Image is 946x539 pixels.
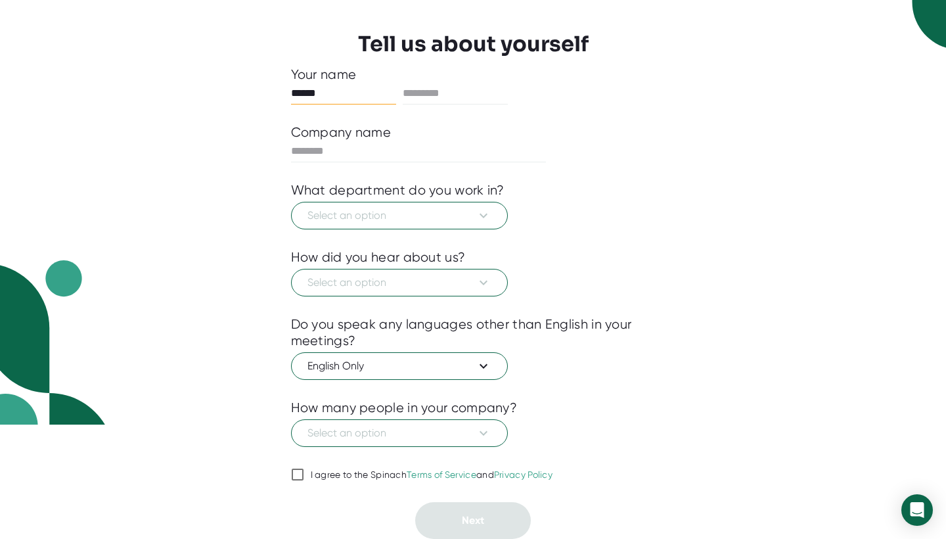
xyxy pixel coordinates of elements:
span: Next [462,514,484,527]
button: Select an option [291,202,508,229]
button: Select an option [291,269,508,296]
div: Company name [291,124,392,141]
span: Select an option [307,208,491,223]
button: Select an option [291,419,508,447]
span: Select an option [307,275,491,291]
div: Your name [291,66,656,83]
span: English Only [307,358,491,374]
div: What department do you work in? [291,182,505,199]
div: Do you speak any languages other than English in your meetings? [291,316,656,349]
div: How many people in your company? [291,400,518,416]
button: Next [415,502,531,539]
button: English Only [291,352,508,380]
h3: Tell us about yourself [358,32,589,57]
a: Privacy Policy [494,469,552,480]
span: Select an option [307,425,491,441]
div: How did you hear about us? [291,249,466,266]
a: Terms of Service [407,469,476,480]
div: I agree to the Spinach and [311,469,553,481]
div: Open Intercom Messenger [901,494,933,526]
